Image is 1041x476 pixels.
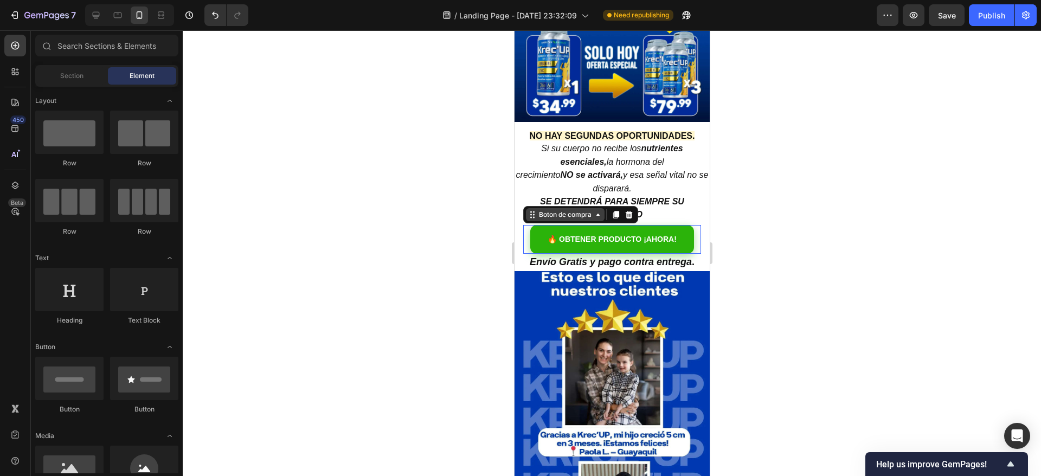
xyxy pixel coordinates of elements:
[60,71,83,81] span: Section
[614,10,669,20] span: Need republishing
[130,71,155,81] span: Element
[35,342,55,352] span: Button
[1004,423,1030,449] div: Open Intercom Messenger
[10,115,26,124] div: 450
[978,10,1005,21] div: Publish
[454,10,457,21] span: /
[35,404,104,414] div: Button
[938,11,956,20] span: Save
[161,338,178,356] span: Toggle open
[35,227,104,236] div: Row
[204,4,248,26] div: Undo/Redo
[161,249,178,267] span: Toggle open
[515,30,710,476] iframe: Design area
[35,253,49,263] span: Text
[35,158,104,168] div: Row
[4,4,81,26] button: 7
[929,4,965,26] button: Save
[110,404,178,414] div: Button
[35,431,54,441] span: Media
[35,35,178,56] input: Search Sections & Elements
[8,198,26,207] div: Beta
[35,96,56,106] span: Layout
[71,9,76,22] p: 7
[876,458,1017,471] button: Show survey - Help us improve GemPages!
[110,158,178,168] div: Row
[161,92,178,110] span: Toggle open
[969,4,1014,26] button: Publish
[459,10,577,21] span: Landing Page - [DATE] 23:32:09
[161,427,178,445] span: Toggle open
[110,316,178,325] div: Text Block
[35,316,104,325] div: Heading
[876,459,1004,469] span: Help us improve GemPages!
[110,227,178,236] div: Row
